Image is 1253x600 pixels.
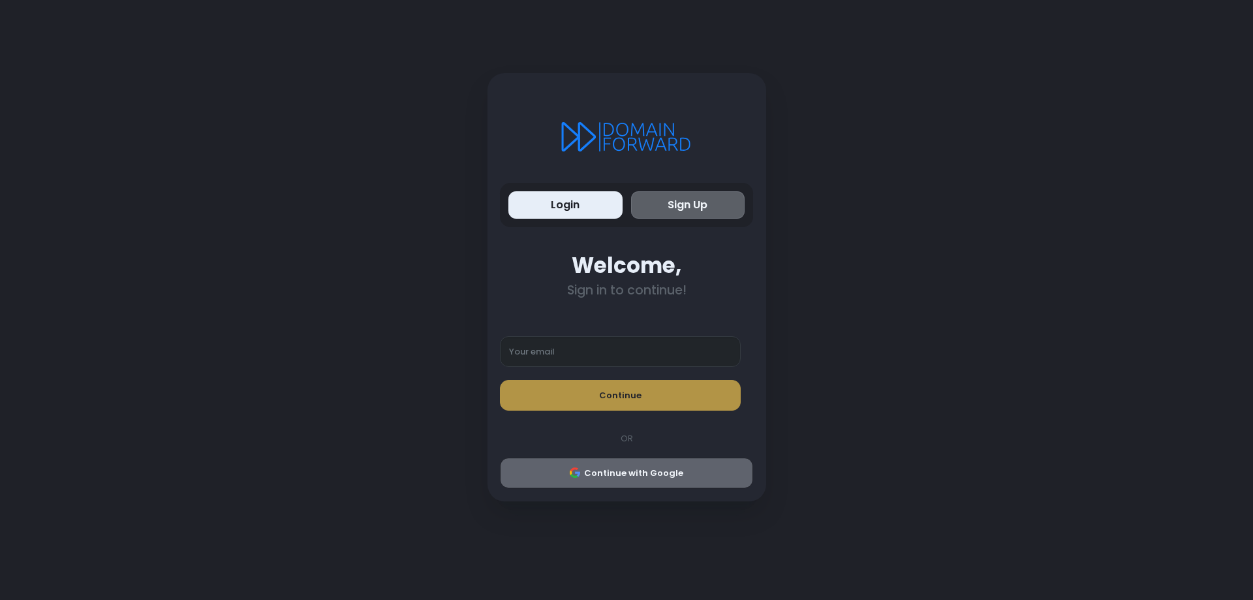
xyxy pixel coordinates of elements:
[500,458,753,489] button: Continue with Google
[508,191,623,219] button: Login
[500,253,753,278] div: Welcome,
[493,432,760,445] div: OR
[631,191,745,219] button: Sign Up
[500,283,753,298] div: Sign in to continue!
